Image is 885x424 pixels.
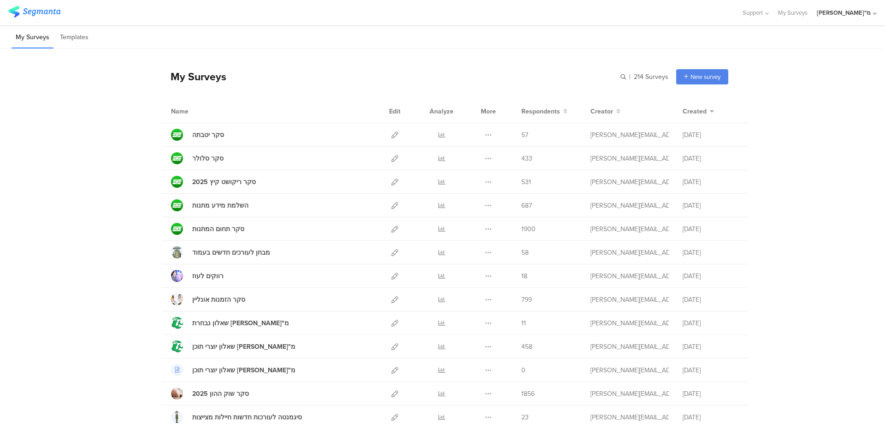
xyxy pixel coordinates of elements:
div: [DATE] [683,295,738,305]
span: 11 [521,318,526,328]
div: ron@pazam.mobi [590,201,669,210]
a: שאלון יוצרי תוכן [PERSON_NAME]"מ [171,340,295,352]
div: ron@pazam.mobi [590,342,669,352]
div: סקר הזמנות אונליין [192,295,245,305]
div: ron@pazam.mobi [590,224,669,234]
div: סקר ריקושט קיץ 2025 [192,177,256,187]
span: Support [743,8,763,17]
div: ron@pazam.mobi [590,412,669,422]
div: [DATE] [683,271,738,281]
div: My Surveys [161,69,226,84]
div: More [478,100,498,123]
button: Created [683,107,714,116]
span: 214 Surveys [634,72,668,82]
li: Templates [56,27,93,48]
div: Edit [385,100,405,123]
div: ron@pazam.mobi [590,389,669,399]
div: ron@pazam.mobi [590,271,669,281]
span: Respondents [521,107,560,116]
span: 23 [521,412,529,422]
span: Creator [590,107,613,116]
div: [DATE] [683,201,738,210]
a: סקר ריקושט קיץ 2025 [171,176,256,188]
span: | [628,72,632,82]
div: סקר סלולר [192,154,224,163]
a: סקר יטבתה [171,129,224,141]
a: סקר סלולר [171,152,224,164]
div: מבחן לעורכים חדשים בעמוד [192,248,270,257]
div: ron@pazam.mobi [590,365,669,375]
div: שאלון נבחרת פז"מ [192,318,289,328]
div: [DATE] [683,318,738,328]
span: Created [683,107,707,116]
div: ron@pazam.mobi [590,295,669,305]
div: [DATE] [683,389,738,399]
span: 1900 [521,224,536,234]
a: מבחן לעורכים חדשים בעמוד [171,246,270,258]
a: שאלון יוצרי תוכן [PERSON_NAME]"מ [171,364,295,376]
span: New survey [690,72,720,81]
span: 0 [521,365,525,375]
a: רווקים לעוז [171,270,224,282]
div: [DATE] [683,154,738,163]
div: [DATE] [683,177,738,187]
div: Analyze [428,100,455,123]
div: [DATE] [683,342,738,352]
span: 799 [521,295,532,305]
span: 18 [521,271,527,281]
div: ron@pazam.mobi [590,130,669,140]
span: 1856 [521,389,535,399]
button: Creator [590,107,620,116]
div: השלמת מידע מתנות [192,201,248,210]
div: רווקים לעוז [192,271,224,281]
div: סיגמנטה לעורכות חדשות חיילות מצייצות [192,412,302,422]
div: Name [171,107,226,116]
div: [DATE] [683,412,738,422]
div: [PERSON_NAME]"מ [817,8,871,17]
div: ron@pazam.mobi [590,248,669,257]
li: My Surveys [12,27,53,48]
span: 458 [521,342,532,352]
div: [DATE] [683,224,738,234]
a: סקר תחום המתנות [171,223,244,235]
div: סקר יטבתה [192,130,224,140]
button: Respondents [521,107,567,116]
span: 531 [521,177,531,187]
span: 58 [521,248,529,257]
a: שאלון נבחרת [PERSON_NAME]"מ [171,317,289,329]
div: ron@pazam.mobi [590,318,669,328]
div: שאלון יוצרי תוכן פז"מ [192,342,295,352]
span: 57 [521,130,528,140]
a: סקר הזמנות אונליין [171,293,245,305]
div: ron@pazam.mobi [590,154,669,163]
a: השלמת מידע מתנות [171,199,248,211]
div: סקר תחום המתנות [192,224,244,234]
div: ron@pazam.mobi [590,177,669,187]
span: 433 [521,154,532,163]
div: סקר שוק ההון 2025 [192,389,249,399]
div: [DATE] [683,365,738,375]
div: שאלון יוצרי תוכן פז"מ [192,365,295,375]
img: segmanta logo [8,6,60,18]
span: 687 [521,201,532,210]
a: סקר שוק ההון 2025 [171,388,249,400]
a: סיגמנטה לעורכות חדשות חיילות מצייצות [171,411,302,423]
div: [DATE] [683,248,738,257]
div: [DATE] [683,130,738,140]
